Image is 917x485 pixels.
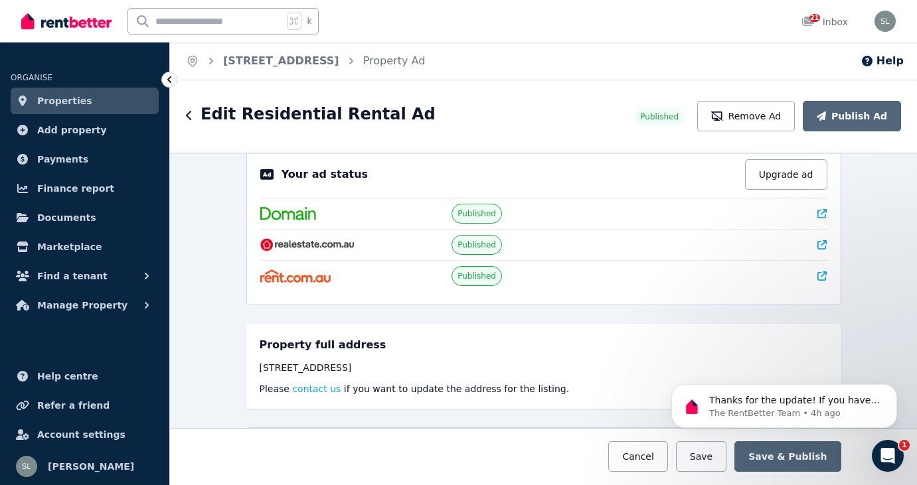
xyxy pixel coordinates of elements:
[640,111,679,122] span: Published
[458,271,496,281] span: Published
[307,16,311,27] span: k
[260,382,828,395] p: Please if you want to update the address for the listing.
[363,54,426,67] a: Property Ad
[201,104,436,125] h1: Edit Residential Rental Ad
[458,240,496,250] span: Published
[170,42,441,80] nav: Breadcrumb
[37,368,98,384] span: Help centre
[803,101,901,131] button: Publish Ad
[16,456,37,477] img: Sean Lennon
[875,11,896,32] img: Sean Lennon
[260,238,355,251] img: RealEstate.com.au
[37,297,127,313] span: Manage Property
[37,239,102,255] span: Marketplace
[11,146,159,173] a: Payments
[260,337,386,353] h5: Property full address
[676,441,726,472] button: Save
[608,441,667,472] button: Cancel
[37,93,92,109] span: Properties
[11,234,159,260] a: Marketplace
[48,458,134,474] span: [PERSON_NAME]
[801,15,848,29] div: Inbox
[37,180,114,196] span: Finance report
[260,361,828,374] div: [STREET_ADDRESS]
[872,440,904,472] iframe: Intercom live chat
[260,269,331,283] img: Rent.com.au
[899,440,910,450] span: 1
[745,159,827,190] button: Upgrade ad
[11,175,159,202] a: Finance report
[21,11,112,31] img: RentBetter
[282,167,368,182] p: Your ad status
[11,292,159,318] button: Manage Property
[861,53,904,69] button: Help
[11,421,159,448] a: Account settings
[11,263,159,289] button: Find a tenant
[37,397,110,413] span: Refer a friend
[223,54,339,67] a: [STREET_ADDRESS]
[11,117,159,143] a: Add property
[11,392,159,419] a: Refer a friend
[11,88,159,114] a: Properties
[11,204,159,231] a: Documents
[734,441,841,472] button: Save & Publish
[292,382,341,395] button: contact us
[697,101,795,131] button: Remove Ad
[809,14,820,22] span: 21
[260,207,316,220] img: Domain.com.au
[37,151,88,167] span: Payments
[11,363,159,389] a: Help centre
[37,210,96,226] span: Documents
[11,73,52,82] span: ORGANISE
[37,268,108,284] span: Find a tenant
[37,427,125,443] span: Account settings
[458,208,496,219] span: Published
[651,356,917,449] iframe: Intercom notifications message
[37,122,107,138] span: Add property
